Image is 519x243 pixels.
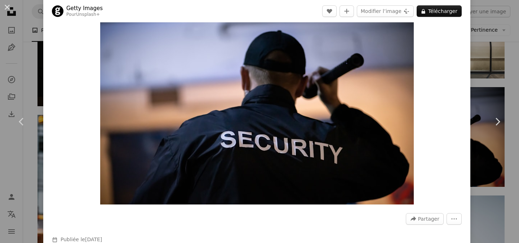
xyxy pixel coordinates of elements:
[340,5,354,17] button: Ajouter à la collection
[52,5,63,17] img: Accéder au profil de Getty Images
[418,213,439,224] span: Partager
[76,12,100,17] a: Unsplash+
[447,213,462,225] button: Plus d’actions
[406,213,444,225] button: Partager cette image
[322,5,337,17] button: J’aime
[476,87,519,156] a: Suivant
[66,12,103,18] div: Pour
[417,5,462,17] button: Télécharger
[85,237,102,242] time: 22 avril 2023 à 03:12:27 UTC+2
[357,5,414,17] button: Modifier l’image
[61,237,102,242] span: Publiée le
[66,5,103,12] a: Getty Images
